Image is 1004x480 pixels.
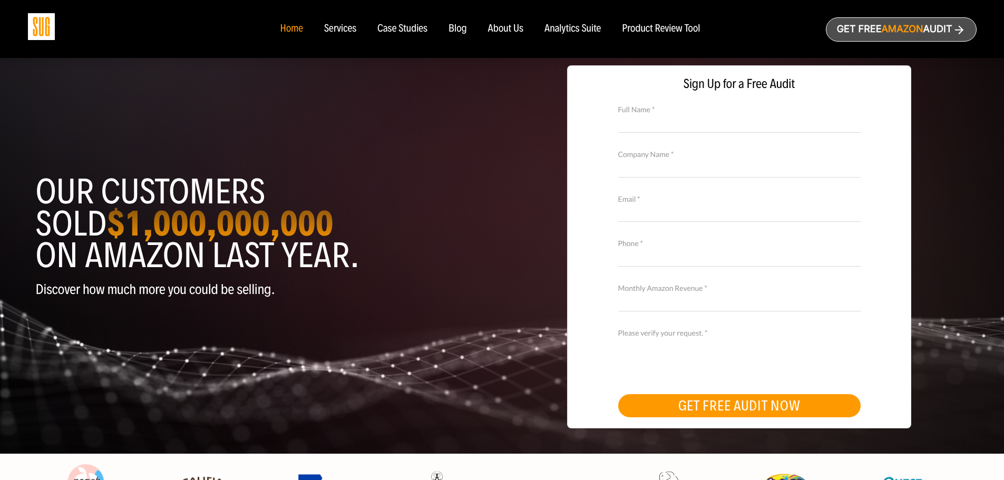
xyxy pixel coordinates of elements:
strong: $1,000,000,000 [106,202,333,245]
input: Monthly Amazon Revenue * [618,293,861,311]
label: Please verify your request. * [618,327,861,339]
h1: Our customers sold on Amazon last year. [36,176,494,271]
a: About Us [488,23,524,35]
img: Sug [28,13,55,40]
a: Product Review Tool [622,23,700,35]
button: GET FREE AUDIT NOW [618,394,861,417]
a: Services [324,23,356,35]
a: Analytics Suite [544,23,601,35]
label: Full Name * [618,104,861,115]
span: Amazon [881,24,923,35]
a: Case Studies [377,23,427,35]
p: Discover how much more you could be selling. [36,282,494,297]
input: Contact Number * [618,248,861,267]
iframe: reCAPTCHA [618,337,778,378]
label: Phone * [618,238,861,249]
span: Sign Up for a Free Audit [578,76,900,92]
input: Email * [618,203,861,222]
a: Get freeAmazonAudit [826,17,977,42]
label: Monthly Amazon Revenue * [618,282,861,294]
a: Home [280,23,303,35]
label: Email * [618,193,861,205]
input: Full Name * [618,114,861,132]
a: Blog [449,23,467,35]
input: Company Name * [618,159,861,177]
label: Company Name * [618,149,861,160]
